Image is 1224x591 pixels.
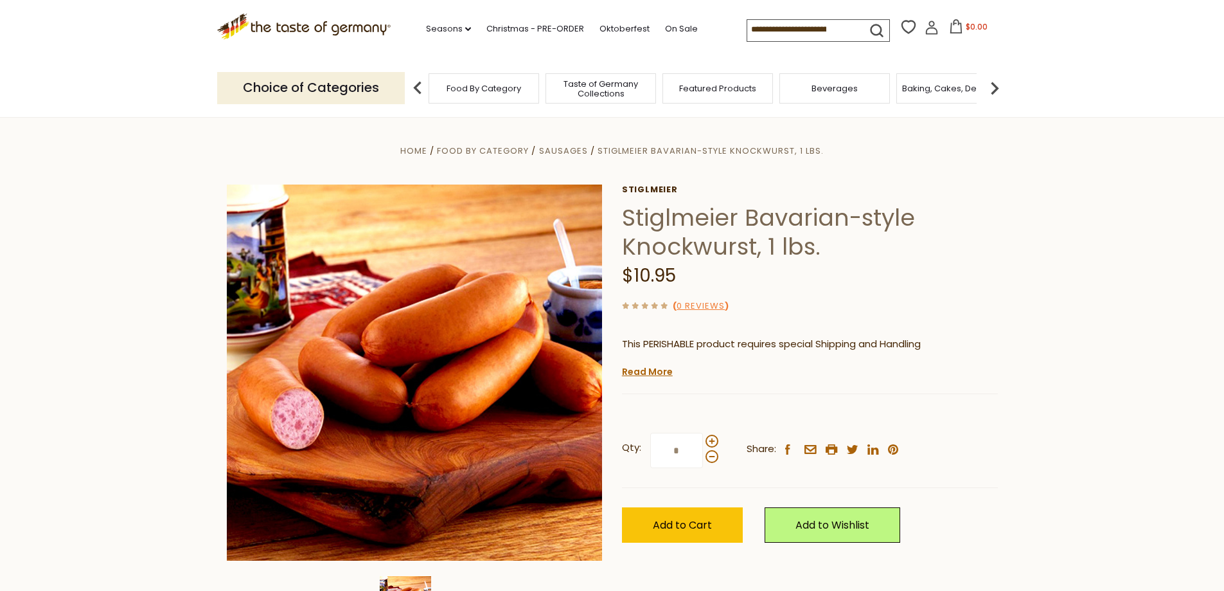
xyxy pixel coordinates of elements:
[400,145,427,157] a: Home
[966,21,988,32] span: $0.00
[486,22,584,36] a: Christmas - PRE-ORDER
[941,19,996,39] button: $0.00
[217,72,405,104] p: Choice of Categories
[982,75,1007,101] img: next arrow
[902,84,1002,93] a: Baking, Cakes, Desserts
[765,507,900,543] a: Add to Wishlist
[539,145,588,157] a: Sausages
[549,79,652,98] a: Taste of Germany Collections
[747,441,776,457] span: Share:
[598,145,824,157] a: Stiglmeier Bavarian-style Knockwurst, 1 lbs.
[622,203,998,261] h1: Stiglmeier Bavarian-style Knockwurst, 1 lbs.
[622,440,641,456] strong: Qty:
[622,336,998,352] p: This PERISHABLE product requires special Shipping and Handling
[622,507,743,543] button: Add to Cart
[622,185,998,195] a: Stiglmeier
[599,22,650,36] a: Oktoberfest
[437,145,529,157] a: Food By Category
[405,75,430,101] img: previous arrow
[650,433,703,468] input: Qty:
[653,518,712,532] span: Add to Cart
[634,362,998,378] li: We will ship this product in heat-protective packaging and ice.
[677,300,725,313] a: 0 Reviews
[665,22,698,36] a: On Sale
[447,84,521,93] a: Food By Category
[227,185,603,561] img: Stiglmeier Bavarian-style Knockwurst, 1 lbs.
[622,263,676,288] span: $10.95
[812,84,858,93] a: Beverages
[426,22,471,36] a: Seasons
[679,84,756,93] a: Featured Products
[673,300,729,312] span: ( )
[622,365,673,378] a: Read More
